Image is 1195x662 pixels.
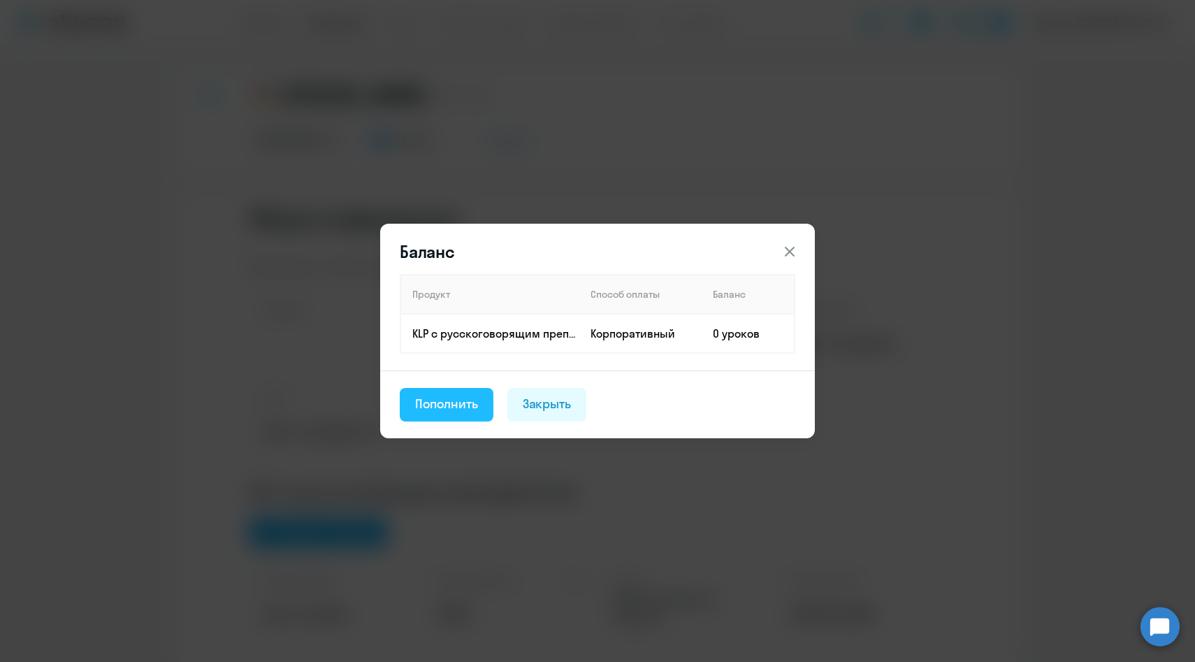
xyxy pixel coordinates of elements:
[400,388,493,422] button: Пополнить
[702,275,795,314] th: Баланс
[380,240,815,263] header: Баланс
[400,275,579,314] th: Продукт
[415,395,478,413] div: Пополнить
[579,314,702,353] td: Корпоративный
[579,275,702,314] th: Способ оплаты
[507,388,587,422] button: Закрыть
[412,326,579,341] p: KLP с русскоговорящим преподавателем
[523,395,572,413] div: Закрыть
[702,314,795,353] td: 0 уроков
